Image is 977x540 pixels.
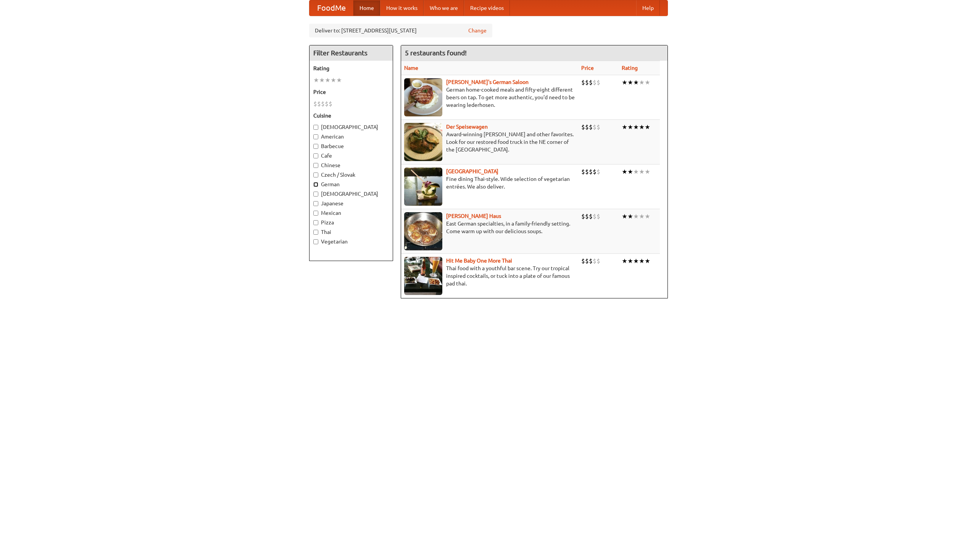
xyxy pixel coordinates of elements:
li: $ [597,212,600,221]
li: ★ [331,76,336,84]
li: $ [589,168,593,176]
a: How it works [380,0,424,16]
img: satay.jpg [404,168,442,206]
label: Japanese [313,200,389,207]
a: FoodMe [310,0,353,16]
input: Cafe [313,153,318,158]
li: $ [585,257,589,265]
label: Chinese [313,161,389,169]
a: [GEOGRAPHIC_DATA] [446,168,498,174]
li: $ [585,78,589,87]
p: Fine dining Thai-style. Wide selection of vegetarian entrées. We also deliver. [404,175,575,190]
a: Home [353,0,380,16]
h5: Cuisine [313,112,389,119]
li: ★ [639,168,645,176]
a: Who we are [424,0,464,16]
li: $ [581,257,585,265]
li: ★ [633,257,639,265]
li: ★ [313,76,319,84]
li: ★ [633,78,639,87]
li: $ [325,100,329,108]
a: Recipe videos [464,0,510,16]
li: $ [589,78,593,87]
a: Der Speisewagen [446,124,488,130]
li: $ [581,78,585,87]
li: ★ [622,78,627,87]
label: American [313,133,389,140]
li: $ [597,168,600,176]
input: [DEMOGRAPHIC_DATA] [313,125,318,130]
img: babythai.jpg [404,257,442,295]
a: Help [636,0,660,16]
label: Thai [313,228,389,236]
input: Chinese [313,163,318,168]
li: ★ [639,212,645,221]
li: $ [597,123,600,131]
label: German [313,181,389,188]
li: ★ [627,257,633,265]
li: ★ [639,78,645,87]
li: $ [593,168,597,176]
li: ★ [633,212,639,221]
label: [DEMOGRAPHIC_DATA] [313,190,389,198]
li: $ [585,168,589,176]
li: ★ [622,123,627,131]
li: $ [581,168,585,176]
label: Barbecue [313,142,389,150]
img: kohlhaus.jpg [404,212,442,250]
input: Thai [313,230,318,235]
b: [PERSON_NAME]'s German Saloon [446,79,529,85]
li: $ [589,257,593,265]
h4: Filter Restaurants [310,45,393,61]
label: [DEMOGRAPHIC_DATA] [313,123,389,131]
img: esthers.jpg [404,78,442,116]
img: speisewagen.jpg [404,123,442,161]
label: Mexican [313,209,389,217]
h5: Price [313,88,389,96]
li: ★ [336,76,342,84]
li: $ [313,100,317,108]
li: ★ [639,123,645,131]
li: $ [585,123,589,131]
li: ★ [645,168,650,176]
li: $ [597,257,600,265]
li: ★ [622,168,627,176]
label: Vegetarian [313,238,389,245]
li: $ [593,123,597,131]
a: Hit Me Baby One More Thai [446,258,512,264]
label: Czech / Slovak [313,171,389,179]
li: ★ [645,78,650,87]
li: $ [581,212,585,221]
li: $ [593,212,597,221]
li: ★ [622,212,627,221]
li: $ [585,212,589,221]
li: $ [593,78,597,87]
label: Cafe [313,152,389,160]
input: [DEMOGRAPHIC_DATA] [313,192,318,197]
li: $ [329,100,332,108]
input: German [313,182,318,187]
li: $ [597,78,600,87]
a: Rating [622,65,638,71]
p: Thai food with a youthful bar scene. Try our tropical inspired cocktails, or tuck into a plate of... [404,264,575,287]
li: ★ [319,76,325,84]
input: Mexican [313,211,318,216]
input: Barbecue [313,144,318,149]
li: ★ [325,76,331,84]
li: $ [589,123,593,131]
input: Vegetarian [313,239,318,244]
input: Pizza [313,220,318,225]
p: German home-cooked meals and fifty-eight different beers on tap. To get more authentic, you'd nee... [404,86,575,109]
li: ★ [627,212,633,221]
li: ★ [627,78,633,87]
li: ★ [622,257,627,265]
li: $ [321,100,325,108]
a: [PERSON_NAME] Haus [446,213,501,219]
li: $ [581,123,585,131]
input: Czech / Slovak [313,172,318,177]
input: American [313,134,318,139]
li: ★ [645,212,650,221]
